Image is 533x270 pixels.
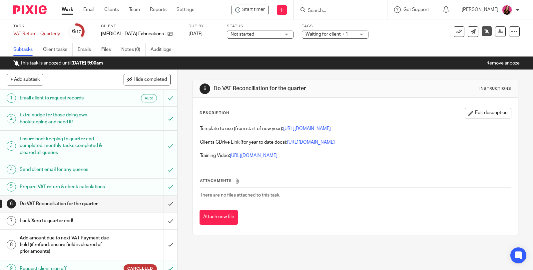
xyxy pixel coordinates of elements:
span: Attachments [200,179,232,183]
span: Start timer [242,6,265,13]
a: Remove snooze [486,61,520,66]
div: 5 [7,182,16,192]
h1: Lock Xero to quarter end! [20,216,111,226]
a: Subtasks [13,43,38,56]
label: Client [101,24,180,29]
p: Description [200,110,229,116]
div: 6 [72,28,81,35]
a: Client tasks [43,43,73,56]
p: Task snoozed until [DATE] 9:00am. [431,18,501,24]
div: 6 [7,199,16,208]
span: Not started [231,32,254,37]
a: [URL][DOMAIN_NAME] [283,126,331,131]
button: Hide completed [124,74,171,85]
a: [URL][DOMAIN_NAME] [230,153,277,158]
h1: Do VAT Reconciliation for the quarter [214,85,369,92]
div: MRI Fabrications Ltd - VAT Return - Quarterly [232,5,268,15]
a: [URL][DOMAIN_NAME] [287,140,335,145]
button: Attach new file [200,210,238,225]
div: 6 [200,83,210,94]
div: 1 [7,93,16,103]
span: There are no files attached to this task. [200,193,280,198]
h1: Add amount due to next VAT Payment due field (if refund, ensure field is cleared of prior amounts) [20,233,111,257]
a: Emails [78,43,96,56]
a: Team [129,6,140,13]
p: This task is snoozed until [13,60,103,67]
button: Edit description [465,108,511,118]
h1: Email client to request records [20,93,111,103]
p: Template to use (from start of new year): [200,125,511,132]
a: Clients [104,6,119,13]
div: 7 [7,216,16,225]
div: 2 [7,114,16,123]
a: Audit logs [151,43,176,56]
label: Due by [189,24,219,29]
a: Notes (0) [121,43,146,56]
div: 8 [7,240,16,249]
h1: Extra nudge for those doing own bookkeeping and need it! [20,110,111,127]
p: Clients GDrive Link (for year to date docs): [200,139,511,146]
button: + Add subtask [7,74,43,85]
h1: Do VAT Reconciliation for the quarter [20,199,111,209]
a: Files [101,43,116,56]
a: Email [83,6,94,13]
p: Training Video: [200,152,511,159]
b: [DATE] 9:00am [71,61,103,66]
img: 21.png [502,5,512,15]
p: [MEDICAL_DATA] Fabrications Ltd [101,31,164,37]
img: Pixie [13,5,47,14]
span: [DATE] [189,32,203,36]
div: Auto [141,94,157,102]
span: Hide completed [134,77,167,82]
a: Settings [177,6,194,13]
span: Waiting for client + 1 [305,32,348,37]
a: Reports [150,6,167,13]
div: Instructions [479,86,511,91]
h1: Ensure bookkeeping to quarter end completed, monthly tasks completed & cleared all queries [20,134,111,158]
small: /17 [75,30,81,34]
div: 3 [7,141,16,151]
div: VAT Return - Quarterly [13,31,60,37]
h1: Prepare VAT return & check calculations [20,182,111,192]
label: Status [227,24,293,29]
h1: Send client email for any queries [20,165,111,175]
a: Work [62,6,73,13]
label: Task [13,24,60,29]
div: 4 [7,165,16,174]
